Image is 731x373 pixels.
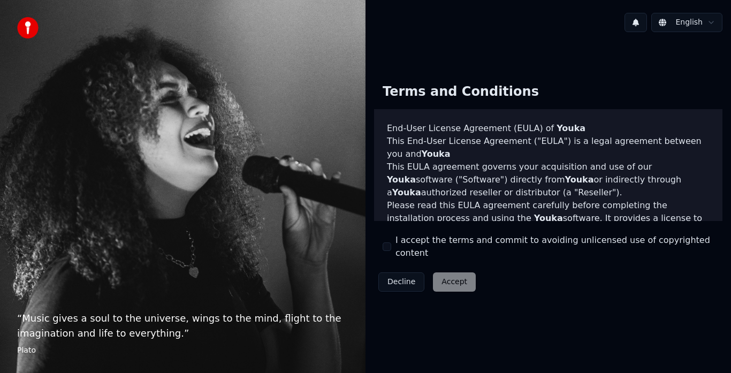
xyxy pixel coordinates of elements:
[17,345,348,356] footer: Plato
[422,149,451,159] span: Youka
[387,174,416,185] span: Youka
[557,123,585,133] span: Youka
[565,174,594,185] span: Youka
[387,161,710,199] p: This EULA agreement governs your acquisition and use of our software ("Software") directly from o...
[378,272,424,292] button: Decline
[17,311,348,341] p: “ Music gives a soul to the universe, wings to the mind, flight to the imagination and life to ev...
[534,213,563,223] span: Youka
[374,75,547,109] div: Terms and Conditions
[387,122,710,135] h3: End-User License Agreement (EULA) of
[387,135,710,161] p: This End-User License Agreement ("EULA") is a legal agreement between you and
[17,17,39,39] img: youka
[392,187,421,197] span: Youka
[387,199,710,250] p: Please read this EULA agreement carefully before completing the installation process and using th...
[395,234,714,260] label: I accept the terms and commit to avoiding unlicensed use of copyrighted content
